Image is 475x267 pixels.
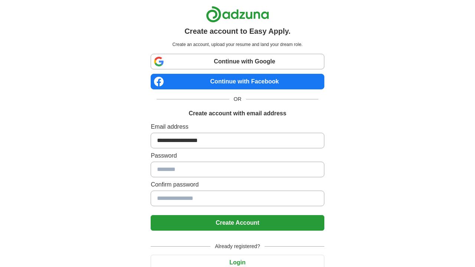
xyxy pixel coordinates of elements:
a: Continue with Google [151,54,324,69]
span: Already registered? [210,243,264,250]
h1: Create account with email address [189,109,286,118]
button: Create Account [151,215,324,231]
label: Password [151,151,324,160]
span: OR [229,95,246,103]
label: Email address [151,122,324,131]
p: Create an account, upload your resume and land your dream role. [152,41,322,48]
label: Confirm password [151,180,324,189]
img: Adzuna logo [206,6,269,23]
a: Login [151,259,324,266]
a: Continue with Facebook [151,74,324,89]
h1: Create account to Easy Apply. [184,26,291,37]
